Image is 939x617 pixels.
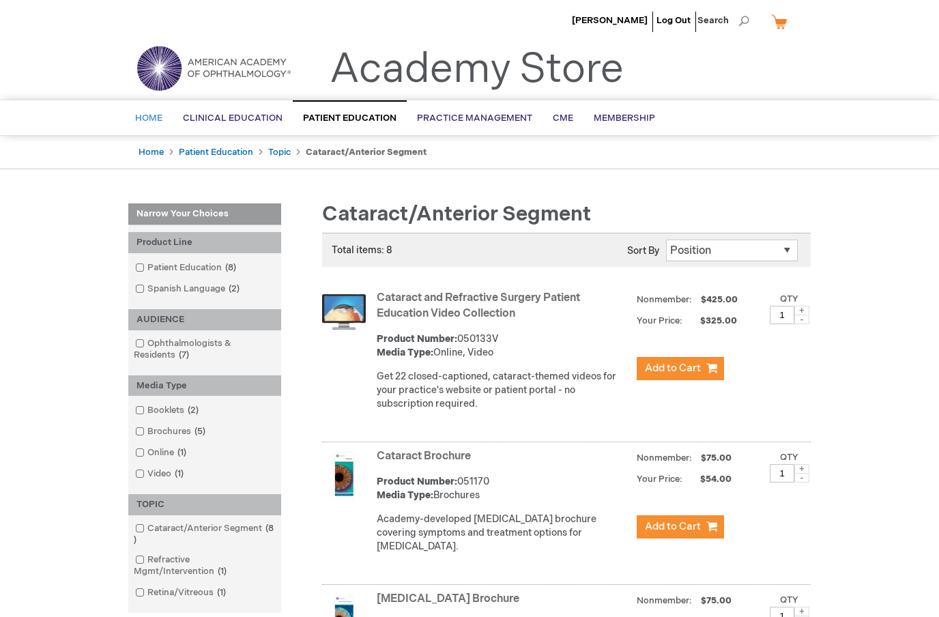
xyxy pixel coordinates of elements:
[128,494,281,515] div: TOPIC
[377,332,630,360] div: 050133V Online, Video
[175,349,192,360] span: 7
[225,283,243,294] span: 2
[377,333,457,345] strong: Product Number:
[214,587,229,598] span: 1
[770,464,794,483] input: Qty
[322,294,366,330] img: Cataract and Refractive Surgery Patient Education Video Collection
[128,203,281,225] strong: Narrow Your Choices
[377,347,433,358] strong: Media Type:
[637,474,682,485] strong: Your Price:
[699,595,734,606] span: $75.00
[699,294,740,305] span: $425.00
[132,337,278,362] a: Ophthalmologists & Residents7
[132,586,231,599] a: Retina/Vitreous1
[656,15,691,26] a: Log Out
[171,468,187,479] span: 1
[183,113,283,124] span: Clinical Education
[132,283,245,296] a: Spanish Language2
[332,244,392,256] span: Total items: 8
[132,446,192,459] a: Online1
[134,523,274,545] span: 8
[637,515,724,539] button: Add to Cart
[377,489,433,501] strong: Media Type:
[417,113,532,124] span: Practice Management
[697,7,749,34] span: Search
[306,147,427,158] strong: Cataract/Anterior Segment
[684,474,734,485] span: $54.00
[637,450,692,467] strong: Nonmember:
[699,453,734,463] span: $75.00
[191,426,209,437] span: 5
[132,404,204,417] a: Booklets2
[132,261,242,274] a: Patient Education8
[377,291,580,320] a: Cataract and Refractive Surgery Patient Education Video Collection
[684,315,739,326] span: $325.00
[594,113,655,124] span: Membership
[377,450,471,463] a: Cataract Brochure
[132,468,189,480] a: Video1
[174,447,190,458] span: 1
[780,293,798,304] label: Qty
[637,357,724,380] button: Add to Cart
[330,45,624,94] a: Academy Store
[322,202,591,227] span: Cataract/Anterior Segment
[780,594,798,605] label: Qty
[377,475,630,502] div: 051170 Brochures
[214,566,230,577] span: 1
[770,306,794,324] input: Qty
[128,232,281,253] div: Product Line
[645,362,701,375] span: Add to Cart
[637,291,692,308] strong: Nonmember:
[637,592,692,609] strong: Nonmember:
[132,554,278,578] a: Refractive Mgmt/Intervention1
[132,522,278,547] a: Cataract/Anterior Segment8
[780,452,798,463] label: Qty
[377,513,630,554] p: Academy-developed [MEDICAL_DATA] brochure covering symptoms and treatment options for [MEDICAL_DA...
[268,147,291,158] a: Topic
[132,425,211,438] a: Brochures5
[377,370,630,411] p: Get 22 closed-captioned, cataract-themed videos for your practice's website or patient portal - n...
[139,147,164,158] a: Home
[553,113,573,124] span: CME
[572,15,648,26] a: [PERSON_NAME]
[322,453,366,496] img: Cataract Brochure
[128,309,281,330] div: AUDIENCE
[377,592,519,605] a: [MEDICAL_DATA] Brochure
[179,147,253,158] a: Patient Education
[222,262,240,273] span: 8
[377,476,457,487] strong: Product Number:
[303,113,396,124] span: Patient Education
[184,405,202,416] span: 2
[645,520,701,533] span: Add to Cart
[128,375,281,397] div: Media Type
[637,315,682,326] strong: Your Price:
[135,113,162,124] span: Home
[627,245,659,257] label: Sort By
